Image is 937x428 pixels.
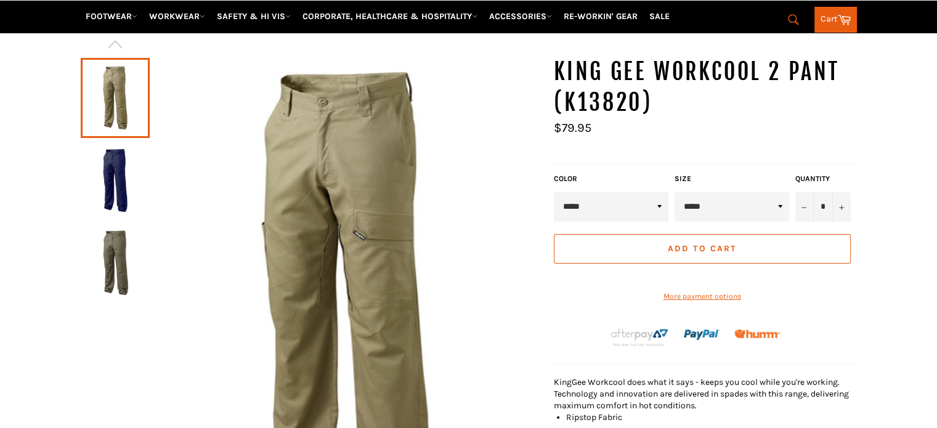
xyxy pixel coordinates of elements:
[609,327,670,348] img: Afterpay-Logo-on-dark-bg_large.png
[87,229,144,297] img: KING GEE K13820 Workcool 2 Pant - Workin' Gear
[832,192,851,222] button: Increase item quantity by one
[566,411,857,423] li: Ripstop Fabric
[644,6,675,27] a: SALE
[212,6,296,27] a: SAFETY & HI VIS
[554,174,668,184] label: Color
[484,6,557,27] a: ACCESSORIES
[795,174,851,184] label: Quantity
[298,6,482,27] a: CORPORATE, HEALTHCARE & HOSPITALITY
[675,174,789,184] label: Size
[554,234,851,264] button: Add to Cart
[734,329,780,339] img: Humm_core_logo_RGB-01_300x60px_small_195d8312-4386-4de7-b182-0ef9b6303a37.png
[554,121,591,135] span: $79.95
[554,291,851,302] a: More payment options
[554,57,857,118] h1: KING GEE Workcool 2 Pant (K13820)
[144,6,210,27] a: WORKWEAR
[684,317,720,353] img: paypal.png
[795,192,814,222] button: Reduce item quantity by one
[668,243,736,254] span: Add to Cart
[559,6,643,27] a: RE-WORKIN' GEAR
[554,377,849,411] span: KingGee Workcool does what it says - keeps you cool while you're working. Technology and innovati...
[81,6,142,27] a: FOOTWEAR
[87,147,144,214] img: KING GEE K13820 Workcool 2 Pant - Workin' Gear
[814,7,857,33] a: Cart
